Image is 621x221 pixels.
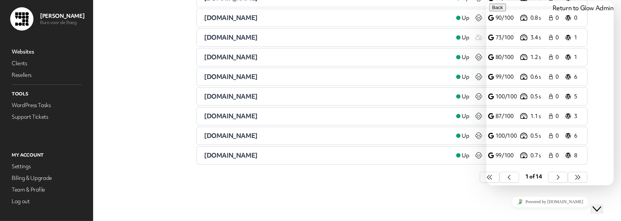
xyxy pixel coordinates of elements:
p: [PERSON_NAME] [40,12,84,20]
a: [DOMAIN_NAME] [204,53,450,62]
a: Websites [10,47,83,57]
a: Up [450,112,475,121]
span: Up [462,132,469,140]
p: My Account [10,150,83,160]
a: Support Tickets [10,112,83,122]
a: Up [450,151,475,160]
a: Settings [10,161,83,171]
a: Up [450,131,475,140]
span: [DOMAIN_NAME] [204,72,258,81]
iframe: chat widget [486,1,614,185]
span: Up [462,93,469,100]
span: Up [462,73,469,81]
iframe: chat widget [590,192,614,214]
p: Tools [10,89,83,99]
a: [DOMAIN_NAME] [204,151,450,160]
span: [DOMAIN_NAME] [204,92,258,100]
a: Team & Profile [10,185,83,195]
a: [DOMAIN_NAME] [204,112,450,121]
a: [DOMAIN_NAME] [204,72,450,81]
span: [DOMAIN_NAME] [204,131,258,140]
a: Clients [10,58,83,68]
p: Buro voor de Boeg [40,20,84,25]
a: Log out [10,196,83,206]
a: Up [450,72,475,81]
span: Up [462,34,469,42]
span: Up [462,113,469,120]
a: Billing & Upgrade [10,173,83,183]
a: [DOMAIN_NAME] [204,13,450,22]
a: [DOMAIN_NAME] [204,33,450,42]
span: [DOMAIN_NAME] [204,33,258,42]
a: Up [450,92,475,101]
span: Up [462,152,469,159]
iframe: chat widget [486,194,614,210]
a: WordPress Tasks [10,100,83,110]
span: Up [462,54,469,61]
a: [DOMAIN_NAME] [204,131,450,140]
a: Up [450,53,475,62]
span: Up [462,14,469,22]
span: [DOMAIN_NAME] [204,13,258,22]
span: [DOMAIN_NAME] [204,151,258,159]
span: [DOMAIN_NAME] [204,112,258,120]
a: [DOMAIN_NAME] [204,92,450,101]
a: Up [450,33,475,42]
span: [DOMAIN_NAME] [204,53,258,61]
a: Up [450,13,475,22]
a: Resellers [10,70,83,80]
